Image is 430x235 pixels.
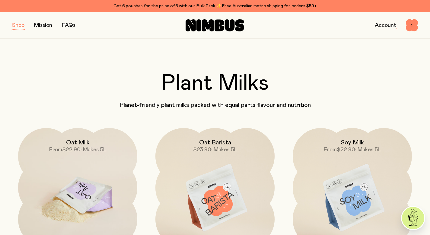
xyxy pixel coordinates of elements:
h2: Soy Milk [341,139,364,146]
span: • Makes 5L [211,147,237,153]
h2: Oat Barista [199,139,231,146]
a: Mission [34,23,52,28]
span: $22.90 [337,147,355,153]
button: 1 [406,19,418,31]
span: From [324,147,337,153]
img: agent [402,207,424,229]
span: • Makes 5L [81,147,107,153]
p: Planet-friendly plant milks packed with equal parts flavour and nutrition [12,101,418,109]
span: $23.90 [193,147,211,153]
a: FAQs [62,23,75,28]
span: $22.90 [62,147,81,153]
div: Get 6 pouches for the price of 5 with our Bulk Pack ✨ Free Australian metro shipping for orders $59+ [12,2,418,10]
h2: Plant Milks [12,72,418,94]
span: From [49,147,62,153]
span: • Makes 5L [355,147,381,153]
h2: Oat Milk [66,139,90,146]
a: Account [375,23,396,28]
